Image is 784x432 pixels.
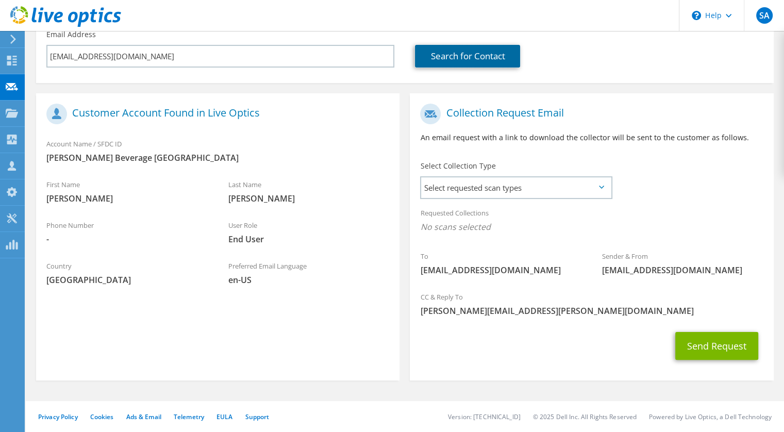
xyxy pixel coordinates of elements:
[46,29,96,40] label: Email Address
[46,234,208,245] span: -
[421,177,611,198] span: Select requested scan types
[218,255,400,291] div: Preferred Email Language
[46,152,389,163] span: [PERSON_NAME] Beverage [GEOGRAPHIC_DATA]
[36,214,218,250] div: Phone Number
[228,274,390,286] span: en-US
[216,412,232,421] a: EULA
[46,274,208,286] span: [GEOGRAPHIC_DATA]
[675,332,758,360] button: Send Request
[174,412,204,421] a: Telemetry
[218,174,400,209] div: Last Name
[410,245,592,281] div: To
[46,193,208,204] span: [PERSON_NAME]
[420,132,763,143] p: An email request with a link to download the collector will be sent to the customer as follows.
[649,412,772,421] li: Powered by Live Optics, a Dell Technology
[448,412,521,421] li: Version: [TECHNICAL_ID]
[410,202,773,240] div: Requested Collections
[592,245,774,281] div: Sender & From
[756,7,773,24] span: SA
[36,255,218,291] div: Country
[126,412,161,421] a: Ads & Email
[533,412,637,421] li: © 2025 Dell Inc. All Rights Reserved
[90,412,114,421] a: Cookies
[36,133,399,169] div: Account Name / SFDC ID
[245,412,269,421] a: Support
[410,286,773,322] div: CC & Reply To
[420,264,581,276] span: [EMAIL_ADDRESS][DOMAIN_NAME]
[420,104,758,124] h1: Collection Request Email
[420,221,763,232] span: No scans selected
[420,305,763,317] span: [PERSON_NAME][EMAIL_ADDRESS][PERSON_NAME][DOMAIN_NAME]
[692,11,701,20] svg: \n
[36,174,218,209] div: First Name
[420,161,495,171] label: Select Collection Type
[602,264,763,276] span: [EMAIL_ADDRESS][DOMAIN_NAME]
[38,412,78,421] a: Privacy Policy
[228,234,390,245] span: End User
[46,104,384,124] h1: Customer Account Found in Live Optics
[218,214,400,250] div: User Role
[415,45,520,68] a: Search for Contact
[228,193,390,204] span: [PERSON_NAME]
